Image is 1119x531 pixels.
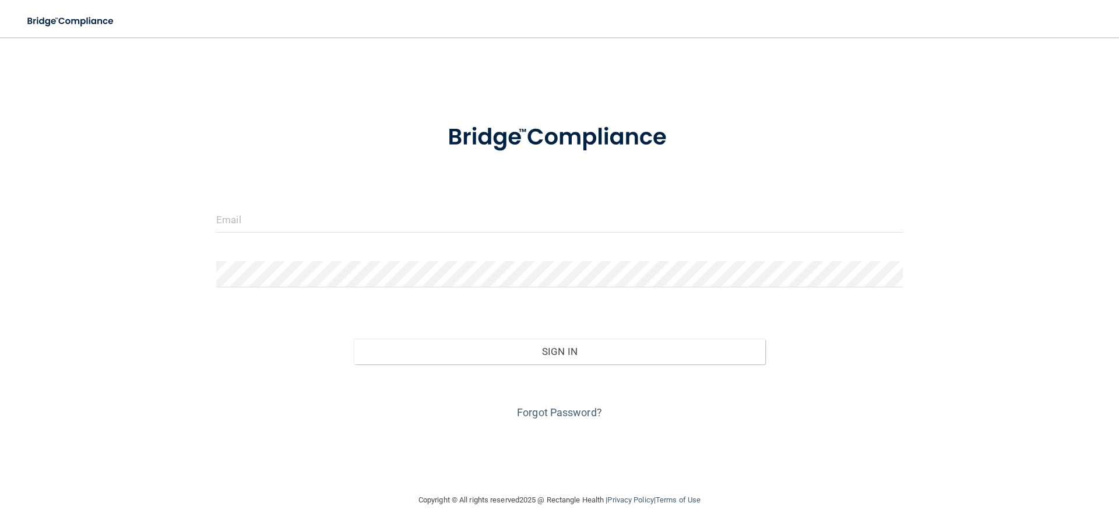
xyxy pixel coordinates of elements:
[607,495,653,504] a: Privacy Policy
[354,339,766,364] button: Sign In
[216,206,903,233] input: Email
[347,481,772,519] div: Copyright © All rights reserved 2025 @ Rectangle Health | |
[656,495,701,504] a: Terms of Use
[517,406,602,419] a: Forgot Password?
[424,107,695,168] img: bridge_compliance_login_screen.278c3ca4.svg
[17,9,125,33] img: bridge_compliance_login_screen.278c3ca4.svg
